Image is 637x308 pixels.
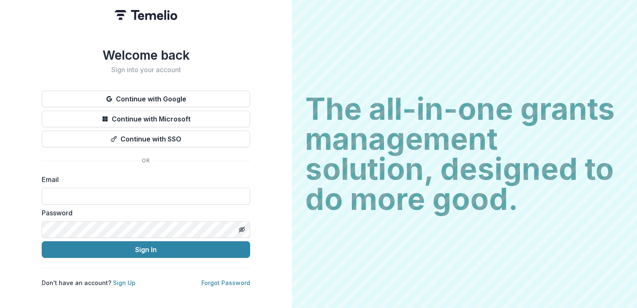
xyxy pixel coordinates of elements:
button: Toggle password visibility [235,223,248,236]
a: Forgot Password [201,279,250,286]
p: Don't have an account? [42,278,135,287]
h2: Sign into your account [42,66,250,74]
h1: Welcome back [42,48,250,63]
label: Password [42,208,245,218]
button: Continue with SSO [42,131,250,147]
a: Sign Up [113,279,135,286]
button: Sign In [42,241,250,258]
button: Continue with Google [42,91,250,107]
button: Continue with Microsoft [42,111,250,127]
label: Email [42,174,245,184]
img: Temelio [115,10,177,20]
